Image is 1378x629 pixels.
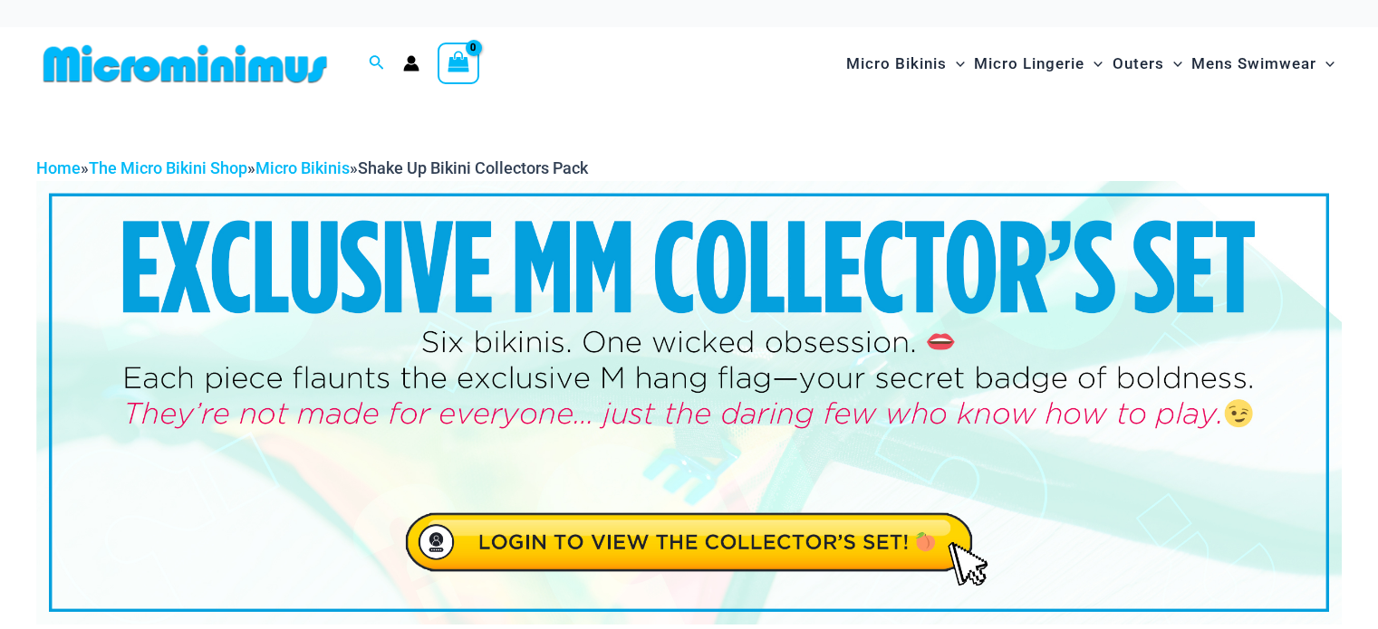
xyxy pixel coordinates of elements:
nav: Site Navigation [839,33,1342,94]
a: Micro BikinisMenu ToggleMenu Toggle [842,36,969,91]
a: Home [36,158,81,177]
span: Micro Bikinis [846,41,947,87]
a: Search icon link [369,52,385,75]
a: The Micro Bikini Shop [89,158,247,177]
a: OutersMenu ToggleMenu Toggle [1108,36,1187,91]
span: Outers [1113,41,1164,87]
a: Micro Bikinis [255,158,350,177]
span: Micro Lingerie [974,41,1084,87]
span: Menu Toggle [947,41,965,87]
span: Shake Up Bikini Collectors Pack [358,158,588,177]
a: Account icon link [403,55,419,71]
img: MM SHOP LOGO FLAT [36,43,334,84]
span: Menu Toggle [1084,41,1103,87]
img: Exclusive Collector's Drop Bikini [36,181,1342,624]
a: Mens SwimwearMenu ToggleMenu Toggle [1187,36,1339,91]
span: » » » [36,158,588,177]
span: Menu Toggle [1164,41,1182,87]
a: Micro LingerieMenu ToggleMenu Toggle [969,36,1107,91]
span: Menu Toggle [1316,41,1335,87]
a: View Shopping Cart, empty [438,43,479,84]
span: Mens Swimwear [1191,41,1316,87]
